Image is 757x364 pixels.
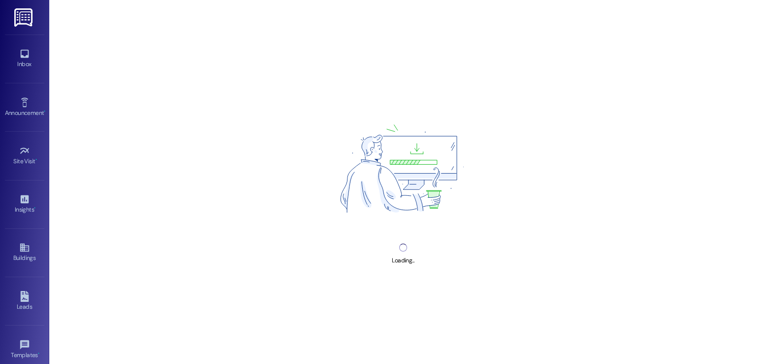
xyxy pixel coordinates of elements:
a: Templates • [5,336,44,363]
a: Inbox [5,45,44,72]
span: • [35,156,37,163]
a: Buildings [5,239,44,266]
div: Loading... [392,255,414,266]
a: Leads [5,288,44,315]
img: ResiDesk Logo [14,8,34,27]
span: • [34,205,35,212]
span: • [38,350,39,357]
a: Site Visit • [5,143,44,169]
a: Insights • [5,191,44,218]
span: • [44,108,45,115]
